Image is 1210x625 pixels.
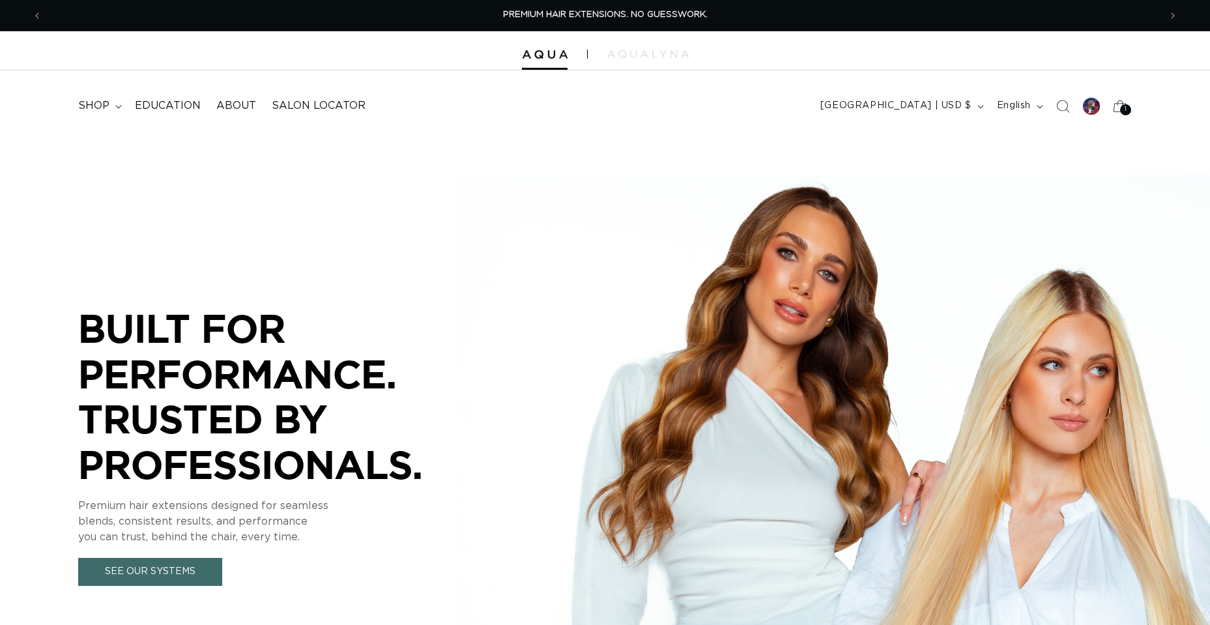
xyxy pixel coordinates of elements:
a: Education [127,91,209,121]
a: About [209,91,264,121]
button: Previous announcement [23,3,51,28]
p: BUILT FOR PERFORMANCE. TRUSTED BY PROFESSIONALS. [78,306,469,487]
summary: Search [1048,92,1077,121]
span: Salon Locator [272,99,366,113]
img: aqualyna.com [607,50,689,58]
span: PREMIUM HAIR EXTENSIONS. NO GUESSWORK. [503,10,708,19]
span: Education [135,99,201,113]
span: About [216,99,256,113]
button: [GEOGRAPHIC_DATA] | USD $ [813,94,989,119]
button: English [989,94,1048,119]
summary: shop [70,91,127,121]
a: See Our Systems [78,558,222,586]
a: Salon Locator [264,91,373,121]
span: shop [78,99,109,113]
span: [GEOGRAPHIC_DATA] | USD $ [820,99,972,113]
img: Aqua Hair Extensions [522,50,568,59]
button: Next announcement [1159,3,1187,28]
p: Premium hair extensions designed for seamless blends, consistent results, and performance you can... [78,498,469,545]
span: English [997,99,1031,113]
span: 1 [1125,104,1127,115]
